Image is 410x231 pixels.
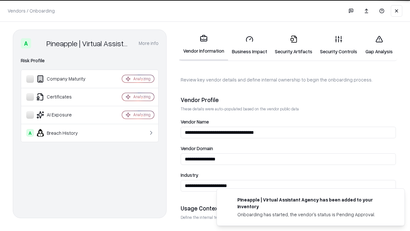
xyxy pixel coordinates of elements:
[46,38,131,48] div: Pineapple | Virtual Assistant Agency
[181,76,396,83] p: Review key vendor details and define internal ownership to begin the onboarding process.
[34,38,44,48] img: Pineapple | Virtual Assistant Agency
[181,146,396,151] label: Vendor Domain
[181,173,396,177] label: Industry
[181,215,396,220] p: Define the internal team and reason for using this vendor. This helps assess business relevance a...
[316,30,361,60] a: Security Controls
[228,30,271,60] a: Business Impact
[237,196,389,210] div: Pineapple | Virtual Assistant Agency has been added to your inventory
[139,38,159,49] button: More info
[26,129,34,137] div: A
[181,106,396,112] p: These details were auto-populated based on the vendor public data
[21,57,159,64] div: Risk Profile
[225,196,232,204] img: trypineapple.com
[133,112,151,117] div: Analyzing
[181,204,396,212] div: Usage Context
[237,211,389,218] div: Onboarding has started, the vendor's status is Pending Approval.
[361,30,397,60] a: Gap Analysis
[21,38,31,48] div: A
[8,7,55,14] p: Vendors / Onboarding
[133,76,151,81] div: Analyzing
[271,30,316,60] a: Security Artifacts
[181,119,396,124] label: Vendor Name
[179,30,228,61] a: Vendor Information
[133,94,151,99] div: Analyzing
[26,111,103,119] div: AI Exposure
[26,75,103,83] div: Company Maturity
[26,93,103,101] div: Certificates
[26,129,103,137] div: Breach History
[181,96,396,104] div: Vendor Profile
